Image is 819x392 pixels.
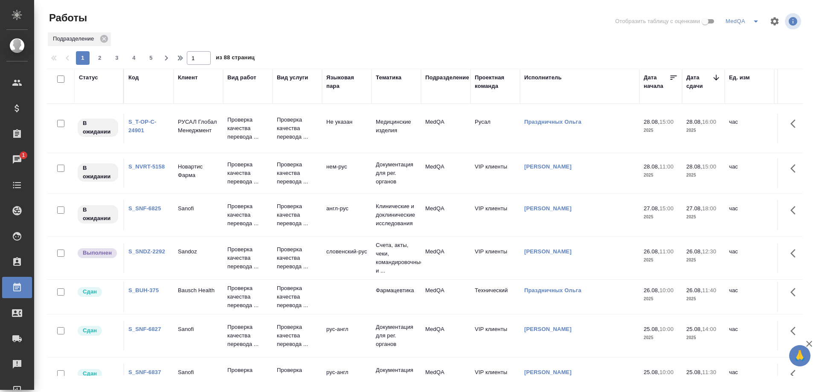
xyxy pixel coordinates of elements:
[785,364,806,384] button: Здесь прячутся важные кнопки
[793,347,807,365] span: 🙏
[77,368,119,380] div: Менеджер проверил работу исполнителя, передает ее на следующий этап
[725,243,774,273] td: час
[524,287,581,293] a: Праздничных Ольга
[686,369,702,375] p: 25.08,
[144,51,158,65] button: 5
[127,54,141,62] span: 4
[178,247,219,256] p: Sandoz
[421,200,470,230] td: MedQA
[77,325,119,337] div: Менеджер проверил работу исполнителя, передает ее на следующий этап
[83,369,97,378] p: Сдан
[376,202,417,228] p: Клинические и доклинические исследования
[702,248,716,255] p: 12:30
[128,287,159,293] a: S_BUH-375
[277,245,318,271] p: Проверка качества перевода ...
[725,113,774,143] td: час
[376,160,417,186] p: Документация для рег. органов
[83,287,97,296] p: Сдан
[128,163,165,170] a: S_NVRT-5158
[53,35,97,43] p: Подразделение
[686,119,702,125] p: 28.08,
[644,248,659,255] p: 26.08,
[725,200,774,230] td: час
[644,334,678,342] p: 2025
[524,248,572,255] a: [PERSON_NAME]
[110,51,124,65] button: 3
[774,200,817,230] td: 1
[144,54,158,62] span: 5
[659,287,674,293] p: 10:00
[686,163,702,170] p: 28.08,
[725,282,774,312] td: час
[421,158,470,188] td: MedQA
[83,326,97,335] p: Сдан
[322,158,372,188] td: нем-рус
[785,243,806,264] button: Здесь прячутся важные кнопки
[774,243,817,273] td: 1
[644,326,659,332] p: 25.08,
[227,116,268,141] p: Проверка качества перевода ...
[77,118,119,138] div: Исполнитель назначен, приступать к работе пока рано
[227,73,256,82] div: Вид работ
[470,243,520,273] td: VIP клиенты
[47,11,87,25] span: Работы
[764,11,785,32] span: Настроить таблицу
[702,119,716,125] p: 16:00
[277,160,318,186] p: Проверка качества перевода ...
[789,345,810,366] button: 🙏
[686,126,720,135] p: 2025
[128,369,161,375] a: S_SNF-6837
[524,119,581,125] a: Праздничных Ольга
[686,171,720,180] p: 2025
[659,205,674,212] p: 15:00
[470,113,520,143] td: Русал
[425,73,469,82] div: Подразделение
[178,325,219,334] p: Sanofi
[702,205,716,212] p: 18:00
[644,126,678,135] p: 2025
[524,326,572,332] a: [PERSON_NAME]
[686,248,702,255] p: 26.08,
[723,15,764,28] div: split button
[227,366,268,392] p: Проверка качества перевода ...
[785,282,806,302] button: Здесь прячутся важные кнопки
[322,113,372,143] td: Не указан
[659,326,674,332] p: 10:00
[83,164,113,181] p: В ожидании
[2,149,32,170] a: 1
[644,256,678,264] p: 2025
[77,247,119,259] div: Исполнитель завершил работу
[178,368,219,377] p: Sanofi
[686,73,712,90] div: Дата сдачи
[729,73,750,82] div: Ед. изм
[178,204,219,213] p: Sanofi
[686,287,702,293] p: 26.08,
[470,282,520,312] td: Технический
[77,204,119,224] div: Исполнитель назначен, приступать к работе пока рано
[659,119,674,125] p: 15:00
[227,245,268,271] p: Проверка качества перевода ...
[702,287,716,293] p: 11:40
[110,54,124,62] span: 3
[524,163,572,170] a: [PERSON_NAME]
[227,160,268,186] p: Проверка качества перевода ...
[128,326,161,332] a: S_SNF-6827
[227,284,268,310] p: Проверка качества перевода ...
[128,73,139,82] div: Код
[524,205,572,212] a: [PERSON_NAME]
[421,243,470,273] td: MedQA
[376,366,417,392] p: Документация для рег. органов
[277,73,308,82] div: Вид услуги
[178,118,219,135] p: РУСАЛ Глобал Менеджмент
[277,366,318,392] p: Проверка качества перевода ...
[702,369,716,375] p: 11:30
[93,51,107,65] button: 2
[322,243,372,273] td: словенский-рус
[79,73,98,82] div: Статус
[127,51,141,65] button: 4
[659,163,674,170] p: 11:00
[470,200,520,230] td: VIP клиенты
[470,321,520,351] td: VIP клиенты
[702,163,716,170] p: 15:00
[227,323,268,348] p: Проверка качества перевода ...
